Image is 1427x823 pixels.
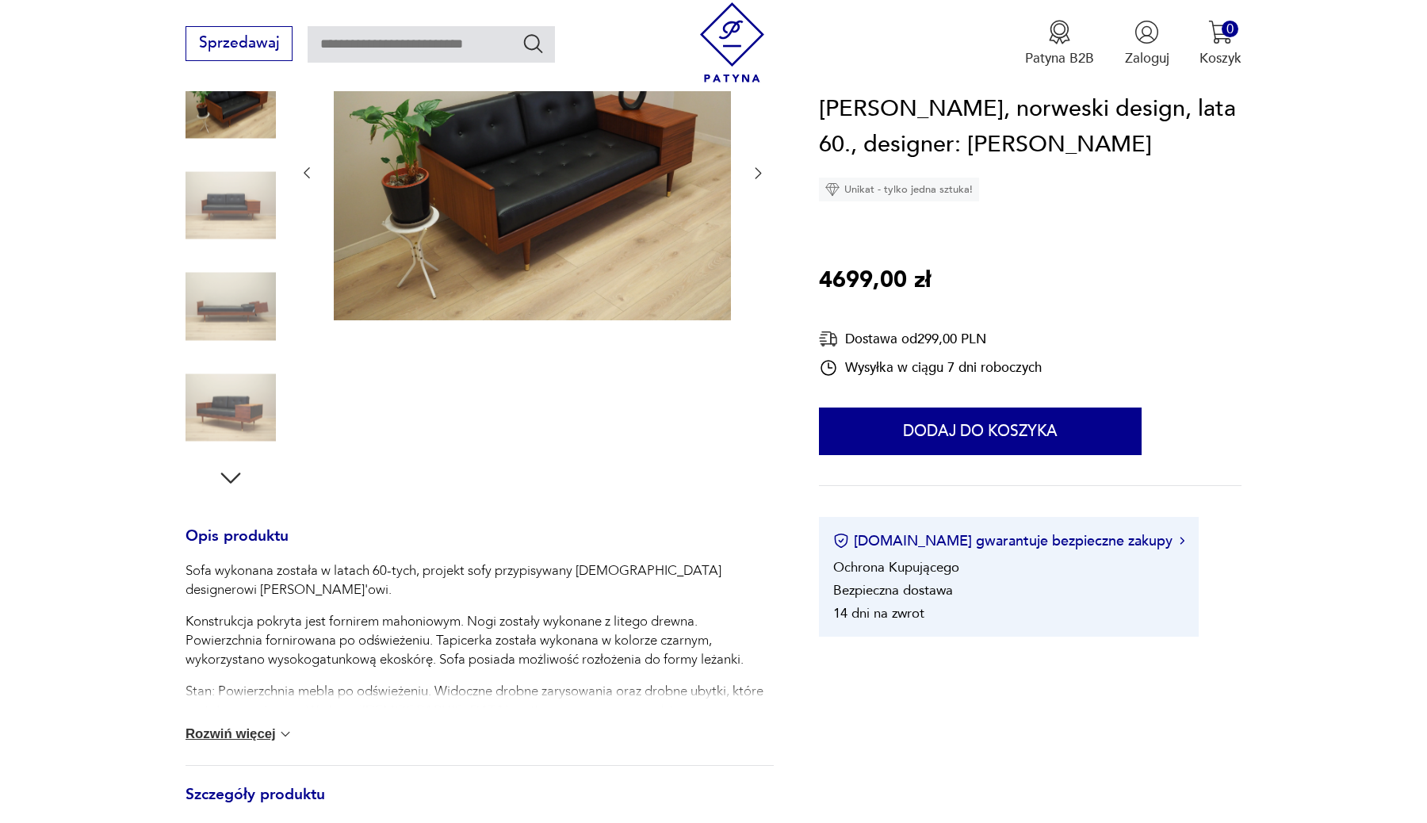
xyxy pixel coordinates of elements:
li: Ochrona Kupującego [833,558,959,576]
p: Zaloguj [1125,49,1169,67]
button: Rozwiń więcej [186,726,293,742]
img: Ikona koszyka [1208,20,1233,44]
button: Dodaj do koszyka [819,408,1142,455]
p: Sofa wykonana została w latach 60-tych, projekt sofy przypisywany [DEMOGRAPHIC_DATA] designerowi ... [186,561,774,599]
img: Ikona medalu [1047,20,1072,44]
p: 4699,00 zł [819,262,931,299]
h1: [PERSON_NAME], norweski design, lata 60., designer: [PERSON_NAME] [819,91,1241,163]
img: Zdjęcie produktu Sofa mahoniowa, norweski design, lata 60., designer: Ingmar Relling [186,362,276,453]
button: Patyna B2B [1025,20,1094,67]
img: Zdjęcie produktu Sofa mahoniowa, norweski design, lata 60., designer: Ingmar Relling [334,23,731,321]
img: Ikona strzałki w prawo [1180,538,1184,545]
button: Szukaj [522,32,545,55]
div: Dostawa od 299,00 PLN [819,329,1042,349]
img: Ikona dostawy [819,329,838,349]
img: Zdjęcie produktu Sofa mahoniowa, norweski design, lata 60., designer: Ingmar Relling [186,262,276,352]
button: Sprzedawaj [186,26,293,61]
img: Zdjęcie produktu Sofa mahoniowa, norweski design, lata 60., designer: Ingmar Relling [186,160,276,251]
div: 0 [1222,21,1238,37]
div: Unikat - tylko jedna sztuka! [819,178,979,201]
img: Ikona diamentu [825,182,840,197]
p: Konstrukcja pokryta jest fornirem mahoniowym. Nogi zostały wykonane z litego drewna. Powierzchnia... [186,612,774,669]
button: 0Koszyk [1199,20,1241,67]
div: Wysyłka w ciągu 7 dni roboczych [819,358,1042,377]
p: Stan: Powierzchnia mebla po odświeżeniu. Widoczne drobne zarysowania oraz drobne ubytki, które zo... [186,682,774,739]
li: Bezpieczna dostawa [833,581,953,599]
p: Patyna B2B [1025,49,1094,67]
p: Koszyk [1199,49,1241,67]
img: Ikona certyfikatu [833,534,849,549]
img: chevron down [277,726,293,742]
button: [DOMAIN_NAME] gwarantuje bezpieczne zakupy [833,531,1184,551]
a: Ikona medaluPatyna B2B [1025,20,1094,67]
img: Ikonka użytkownika [1134,20,1159,44]
h3: Opis produktu [186,530,774,562]
li: 14 dni na zwrot [833,604,924,622]
h3: Szczegóły produktu [186,789,774,821]
img: Zdjęcie produktu Sofa mahoniowa, norweski design, lata 60., designer: Ingmar Relling [186,59,276,150]
img: Patyna - sklep z meblami i dekoracjami vintage [692,2,772,82]
button: Zaloguj [1125,20,1169,67]
a: Sprzedawaj [186,38,293,51]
